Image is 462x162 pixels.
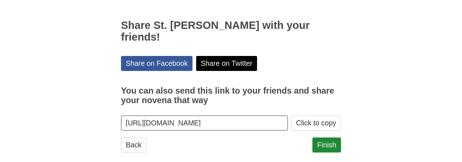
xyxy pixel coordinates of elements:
[121,56,192,71] a: Share on Facebook
[121,137,146,152] a: Back
[196,56,257,71] a: Share on Twitter
[121,86,341,105] h3: You can also send this link to your friends and share your novena that way
[121,20,341,43] h2: Share St. [PERSON_NAME] with your friends!
[312,137,341,152] a: Finish
[291,116,341,131] button: Click to copy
